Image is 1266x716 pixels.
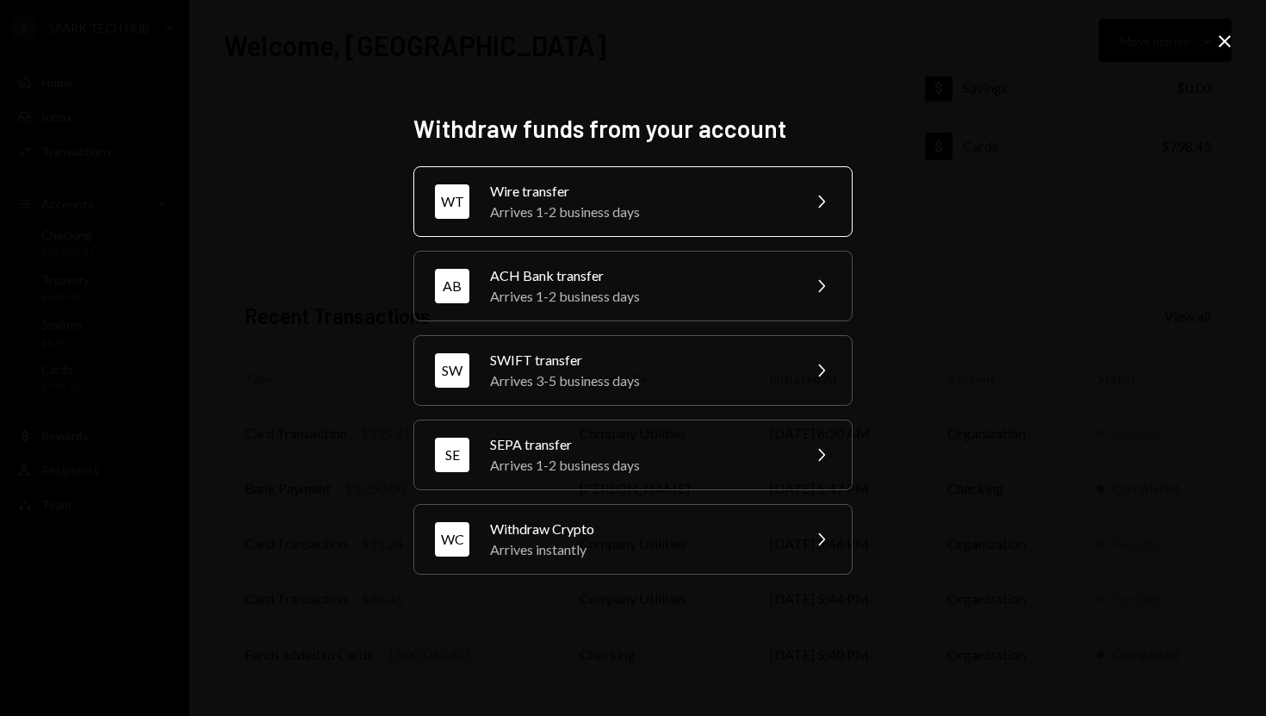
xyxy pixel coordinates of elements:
[413,335,853,406] button: SWSWIFT transferArrives 3-5 business days
[413,251,853,321] button: ABACH Bank transferArrives 1-2 business days
[435,269,469,303] div: AB
[490,202,790,222] div: Arrives 1-2 business days
[435,184,469,219] div: WT
[435,438,469,472] div: SE
[490,286,790,307] div: Arrives 1-2 business days
[490,350,790,370] div: SWIFT transfer
[413,504,853,575] button: WCWithdraw CryptoArrives instantly
[413,112,853,146] h2: Withdraw funds from your account
[490,539,790,560] div: Arrives instantly
[413,420,853,490] button: SESEPA transferArrives 1-2 business days
[435,522,469,557] div: WC
[490,434,790,455] div: SEPA transfer
[490,519,790,539] div: Withdraw Crypto
[490,455,790,476] div: Arrives 1-2 business days
[490,370,790,391] div: Arrives 3-5 business days
[490,265,790,286] div: ACH Bank transfer
[413,166,853,237] button: WTWire transferArrives 1-2 business days
[490,181,790,202] div: Wire transfer
[435,353,469,388] div: SW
